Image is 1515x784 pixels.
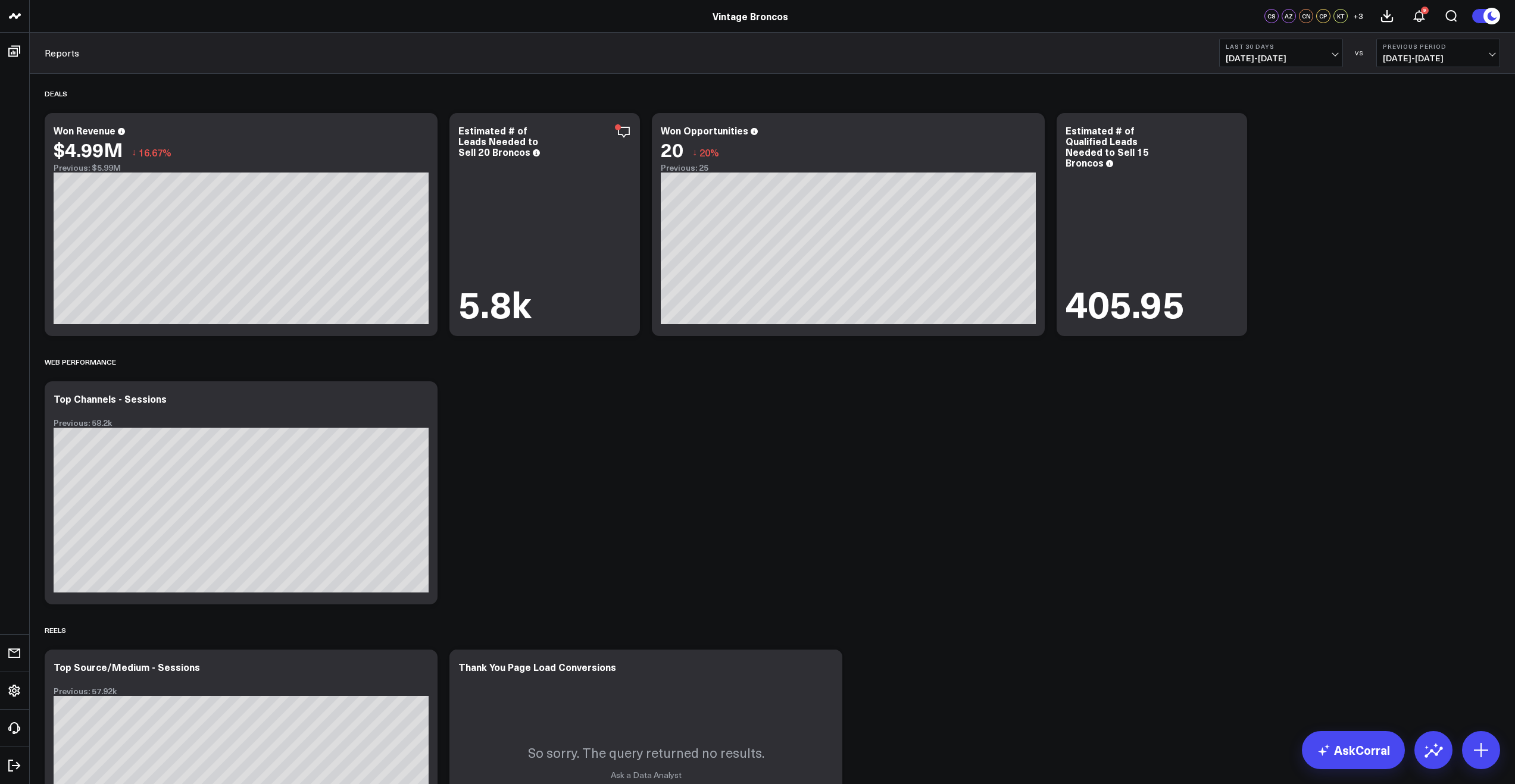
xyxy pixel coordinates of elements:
div: Deals [45,80,67,107]
button: +3 [1351,9,1365,23]
span: [DATE] - [DATE] [1383,54,1494,63]
div: Web Performance [45,348,116,375]
span: [DATE] - [DATE] [1226,54,1336,63]
button: Previous Period[DATE]-[DATE] [1376,39,1500,67]
span: ↓ [692,145,697,160]
button: Last 30 Days[DATE]-[DATE] [1219,39,1343,67]
div: Top Source/Medium - Sessions [54,660,200,673]
div: Won Opportunities [661,124,748,137]
b: Last 30 Days [1226,43,1336,50]
div: Reels [45,616,66,644]
div: 405.95 [1066,284,1185,321]
div: Previous: 57.92k [54,686,429,696]
div: CN [1299,9,1313,23]
p: So sorry. The query returned no results. [528,744,764,761]
div: KT [1333,9,1348,23]
div: Thank You Page Load Conversions [458,660,616,673]
a: AskCorral [1302,731,1405,769]
span: 20% [699,146,719,159]
div: 20 [661,139,683,160]
div: AZ [1282,9,1296,23]
div: Won Revenue [54,124,115,137]
div: 5.8k [458,284,532,321]
div: $4.99M [54,139,123,160]
a: Reports [45,46,79,59]
div: 9 [1421,7,1429,14]
span: 16.67% [139,146,171,159]
div: CP [1316,9,1330,23]
div: Previous: 25 [661,163,1036,173]
div: Estimated # of Leads Needed to Sell 20 Broncos [458,124,538,158]
div: Estimated # of Qualified Leads Needed to Sell 15 Broncos [1066,124,1149,169]
div: Previous: 58.2k [54,418,429,428]
span: ↓ [132,145,136,160]
a: Vintage Broncos [713,10,788,23]
a: Ask a Data Analyst [611,769,682,780]
span: + 3 [1353,12,1363,20]
div: VS [1349,49,1370,57]
div: Top Channels - Sessions [54,392,167,405]
div: Previous: $5.99M [54,163,429,173]
b: Previous Period [1383,43,1494,50]
div: CS [1264,9,1279,23]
